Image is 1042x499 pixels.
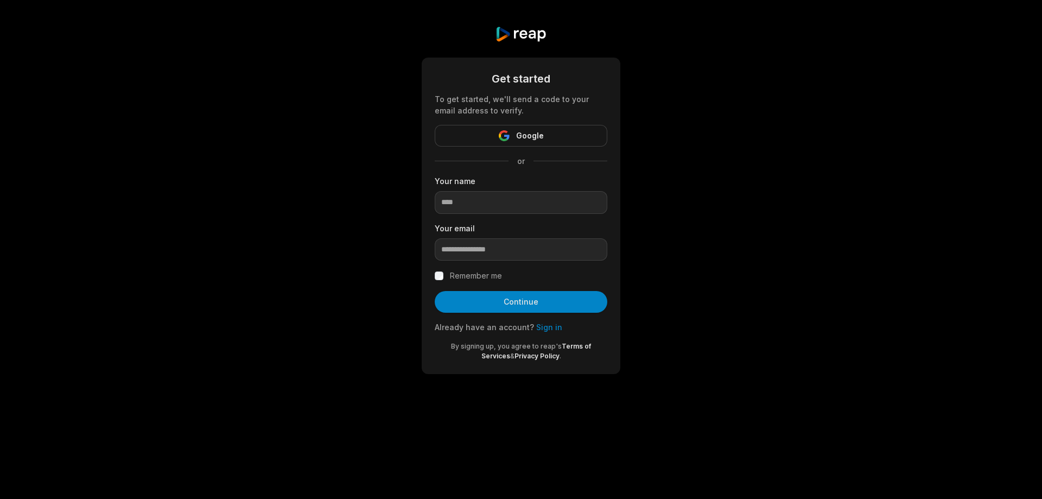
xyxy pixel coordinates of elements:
a: Privacy Policy [514,352,560,360]
span: or [509,155,533,167]
a: Sign in [536,323,562,332]
label: Your name [435,175,607,187]
img: reap [495,26,547,42]
span: By signing up, you agree to reap's [451,342,562,350]
button: Google [435,125,607,147]
span: . [560,352,561,360]
label: Remember me [450,269,502,282]
label: Your email [435,223,607,234]
span: Already have an account? [435,323,534,332]
div: Get started [435,71,607,87]
span: & [510,352,514,360]
div: To get started, we'll send a code to your email address to verify. [435,93,607,116]
button: Continue [435,291,607,313]
span: Google [516,129,544,142]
